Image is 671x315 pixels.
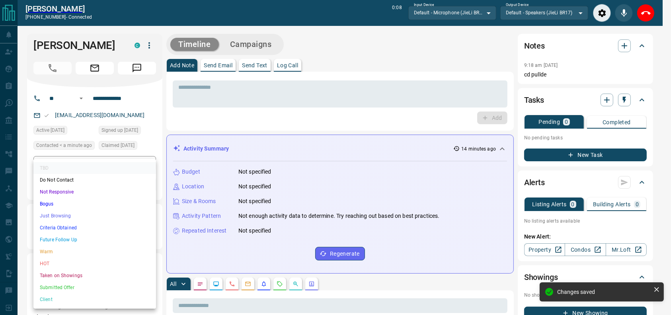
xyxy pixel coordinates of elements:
li: Taken on Showings [33,270,156,282]
li: Just Browsing [33,210,156,222]
li: Do Not Contact [33,174,156,186]
li: Submitted Offer [33,282,156,293]
li: Not Responsive [33,186,156,198]
li: Bogus [33,198,156,210]
li: HOT [33,258,156,270]
li: Future Follow Up [33,234,156,246]
li: Warm [33,246,156,258]
div: Changes saved [557,289,650,295]
li: Criteria Obtained [33,222,156,234]
li: Client [33,293,156,305]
